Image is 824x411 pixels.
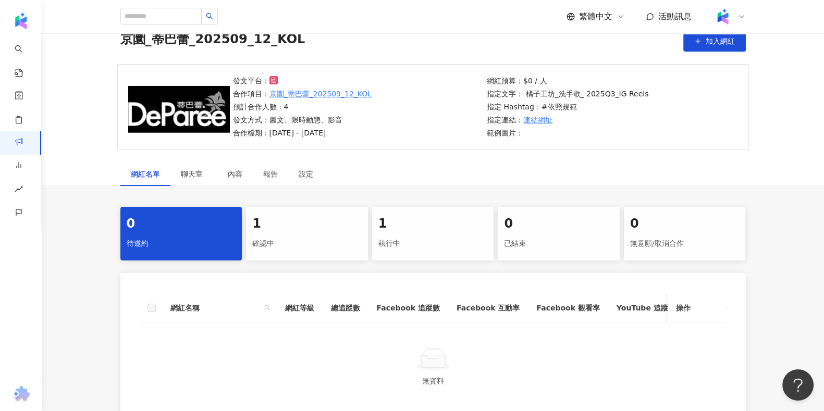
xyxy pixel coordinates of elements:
img: chrome extension [11,386,31,403]
p: 合作檔期：[DATE] - [DATE] [233,127,372,139]
p: 指定 Hashtag： [487,101,648,113]
a: search [15,38,35,78]
div: 0 [630,215,740,233]
div: 報告 [263,168,278,180]
iframe: Help Scout Beacon - Open [782,369,814,401]
th: 操作 [668,294,725,322]
p: 合作項目： [233,88,372,99]
p: 指定連結： [487,114,648,126]
img: Kolr%20app%20icon%20%281%29.png [713,7,733,27]
a: 京圜_蒂巴蕾_202509_12_KOL [269,88,372,99]
div: 無意願/取消合作 [630,235,740,253]
th: YouTube 追蹤數 [608,294,684,322]
p: 網紅預算：$0 / 人 [487,75,648,86]
span: 聊天室 [181,170,207,178]
span: 活動訊息 [658,11,692,21]
p: 發文方式：圖文、限時動態、影音 [233,114,372,126]
img: logo icon [13,13,29,29]
div: 待邀約 [127,235,236,253]
div: 網紅名單 [131,168,160,180]
div: 0 [504,215,613,233]
span: 網紅名稱 [170,302,260,314]
div: 設定 [299,168,313,180]
th: 總追蹤數 [323,294,368,322]
div: 無資料 [154,375,712,387]
div: 已結束 [504,235,613,253]
th: Facebook 互動率 [448,294,528,322]
img: 京圜_蒂巴蕾_202509_12_KOL [128,79,230,135]
th: Facebook 追蹤數 [368,294,448,322]
div: 1 [252,215,362,233]
p: 發文平台： [233,75,372,86]
span: search [264,305,270,311]
th: Facebook 觀看率 [528,294,608,322]
button: 加入網紅 [683,31,746,52]
div: 執行中 [378,235,488,253]
div: 1 [378,215,488,233]
p: #依照規範 [542,101,577,113]
span: search [262,300,273,316]
span: rise [15,179,23,202]
div: 0 [127,215,236,233]
p: 預計合作人數：4 [233,101,372,113]
span: search [206,13,213,20]
p: 範例圖片： [487,127,648,139]
div: 確認中 [252,235,362,253]
div: 內容 [228,168,242,180]
a: 連結網址 [523,114,552,126]
span: 加入網紅 [706,37,735,45]
th: 網紅等級 [277,294,323,322]
span: 繁體中文 [579,11,612,22]
p: 指定文字： 橘子工坊_洗手歌_ 2025Q3_IG Reels [487,88,648,99]
span: 京圜_蒂巴蕾_202509_12_KOL [120,31,305,52]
